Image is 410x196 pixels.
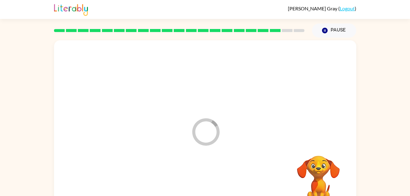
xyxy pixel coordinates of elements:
[288,5,338,11] span: [PERSON_NAME] Gray
[312,24,356,38] button: Pause
[340,5,355,11] a: Logout
[54,2,88,16] img: Literably
[288,5,356,11] div: ( )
